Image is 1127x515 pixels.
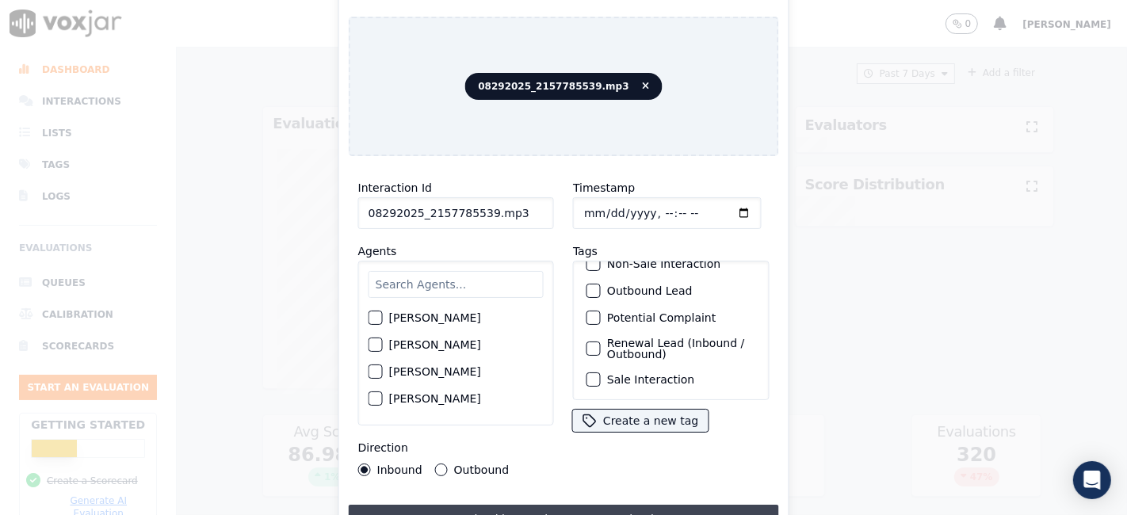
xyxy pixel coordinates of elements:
input: Search Agents... [369,271,544,298]
span: 08292025_2157785539.mp3 [464,73,662,100]
label: Direction [358,441,408,454]
label: Inbound [377,464,422,475]
button: Create a new tag [573,410,708,432]
label: Agents [358,245,397,257]
label: Tags [573,245,598,257]
div: Open Intercom Messenger [1073,461,1111,499]
input: reference id, file name, etc [358,197,554,229]
label: Sale Interaction [607,374,694,385]
label: Timestamp [573,181,635,194]
label: Renewal Lead (Inbound / Outbound) [607,338,755,360]
label: Outbound Lead [607,285,693,296]
label: Outbound [454,464,509,475]
label: [PERSON_NAME] [389,312,481,323]
label: Non-Sale Interaction [607,258,720,269]
label: [PERSON_NAME] [389,366,481,377]
label: Potential Complaint [607,312,716,323]
label: Interaction Id [358,181,432,194]
label: [PERSON_NAME] [389,339,481,350]
label: [PERSON_NAME] [389,393,481,404]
